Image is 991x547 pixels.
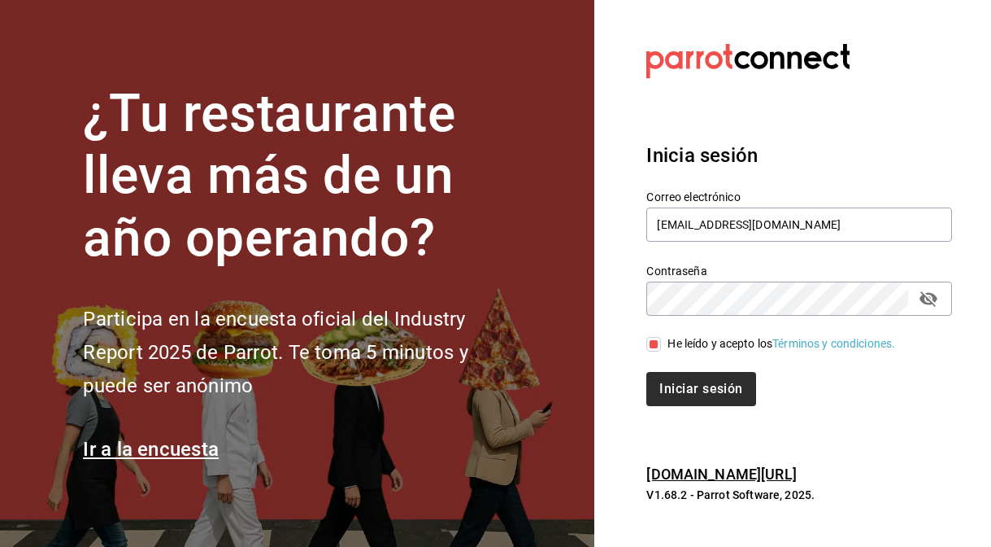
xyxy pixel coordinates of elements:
h2: Participa en la encuesta oficial del Industry Report 2025 de Parrot. Te toma 5 minutos y puede se... [83,303,522,402]
h1: ¿Tu restaurante lleva más de un año operando? [83,83,522,270]
label: Contraseña [646,265,952,276]
p: V1.68.2 - Parrot Software, 2025. [646,487,952,503]
a: Términos y condiciones. [772,337,895,350]
a: [DOMAIN_NAME][URL] [646,466,796,483]
a: Ir a la encuesta [83,438,219,461]
input: Ingresa tu correo electrónico [646,208,952,242]
label: Correo electrónico [646,190,952,202]
div: He leído y acepto los [667,335,895,352]
button: passwordField [915,285,942,313]
h3: Inicia sesión [646,141,952,170]
button: Iniciar sesión [646,372,755,406]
